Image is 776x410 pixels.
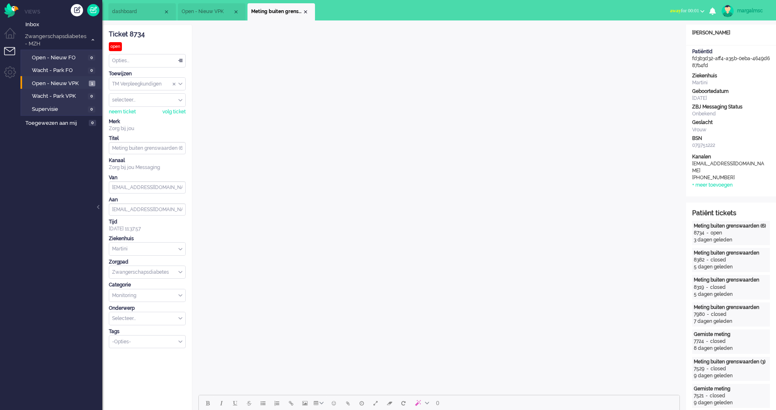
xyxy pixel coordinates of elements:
[710,284,726,291] div: closed
[710,392,725,399] div: closed
[214,396,228,410] button: Italic
[88,106,95,113] span: 0
[704,230,711,237] div: -
[665,2,709,20] li: awayfor 00:01
[24,79,101,88] a: Open - Nieuw VPK 1
[89,81,95,87] span: 1
[109,282,186,288] div: Categorie
[711,257,726,264] div: closed
[4,47,22,65] li: Tickets menu
[694,318,768,325] div: 7 dagen geleden
[24,65,101,74] a: Wacht - Park FO 0
[694,331,768,338] div: Gemiste meting
[251,8,302,15] span: Meting buiten grenswaarden (6)
[109,219,186,225] div: Tijd
[692,88,770,95] div: Geboortedatum
[711,365,726,372] div: closed
[694,385,768,392] div: Gemiste meting
[88,93,95,99] span: 0
[436,400,439,406] span: 0
[692,135,770,142] div: BSN
[694,304,768,311] div: Meting buiten grenswaarden
[4,3,18,18] img: flow_omnibird.svg
[692,174,766,181] div: [PHONE_NUMBER]
[162,108,186,115] div: volg ticket
[694,399,768,406] div: 9 dagen geleden
[694,264,768,270] div: 5 dagen geleden
[432,396,443,410] button: 0
[71,4,83,16] div: Creëer ticket
[32,54,86,62] span: Open - Nieuw FO
[694,311,705,318] div: 7980
[109,93,186,107] div: Assign User
[32,67,86,74] span: Wacht - Park FO
[694,365,704,372] div: 7529
[109,335,186,349] div: Select Tags
[694,237,768,243] div: 3 dagen geleden
[410,396,432,410] button: AI
[694,358,768,365] div: Meting buiten grenswaarden (3)
[270,396,284,410] button: Numbered list
[692,104,770,110] div: ZBJ Messaging Status
[32,80,87,88] span: Open - Nieuw VPK
[692,209,770,218] div: Patiënt tickets
[665,5,709,17] button: awayfor 00:01
[3,3,477,18] body: Rich Text Area. Press ALT-0 for help.
[704,392,710,399] div: -
[694,338,704,345] div: 7724
[711,311,727,318] div: closed
[369,396,382,410] button: Fullscreen
[692,110,770,117] div: Onbekend
[109,259,186,266] div: Zorgpad
[88,55,95,61] span: 0
[692,160,766,174] div: [EMAIL_ADDRESS][DOMAIN_NAME]
[692,95,770,102] div: [DATE]
[24,33,87,48] span: Zwangerschapsdiabetes - MZH
[705,311,711,318] div: -
[25,21,102,29] span: Inbox
[694,345,768,352] div: 8 dagen geleden
[692,142,770,149] div: 079751222
[711,230,722,237] div: open
[24,91,101,100] a: Wacht - Park VPK 0
[686,29,776,36] div: [PERSON_NAME]
[694,223,768,230] div: Meting buiten grenswaarden (6)
[109,219,186,232] div: [DATE] 11:37:57
[704,338,710,345] div: -
[692,126,770,133] div: Vrouw
[694,392,704,399] div: 7521
[32,106,86,113] span: Supervisie
[692,153,770,160] div: Kanalen
[108,3,176,20] li: Dashboard
[182,8,233,15] span: Open - Nieuw VPK
[302,9,309,15] div: Close tab
[694,230,704,237] div: 8734
[109,108,136,115] div: neem ticket
[355,396,369,410] button: Delay message
[87,4,99,16] a: Quick Ticket
[247,3,315,20] li: 8734
[32,92,86,100] span: Wacht - Park VPK
[694,284,704,291] div: 8319
[720,5,768,17] a: margalmsc
[694,277,768,284] div: Meting buiten grenswaarden
[694,372,768,379] div: 9 dagen geleden
[109,328,186,335] div: Tags
[694,257,704,264] div: 8382
[382,396,396,410] button: Clear formatting
[692,79,770,86] div: Martini
[710,338,726,345] div: closed
[109,125,186,132] div: Zorg bij jou
[704,365,711,372] div: -
[4,66,22,85] li: Admin menu
[4,5,18,11] a: Omnidesk
[704,284,710,291] div: -
[25,119,86,127] span: Toegewezen aan mij
[109,77,186,91] div: Assign Group
[109,305,186,312] div: Onderwerp
[109,157,186,164] div: Kanaal
[694,250,768,257] div: Meting buiten grenswaarden
[670,8,699,14] span: for 00:01
[25,8,102,15] li: Views
[24,20,102,29] a: Inbox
